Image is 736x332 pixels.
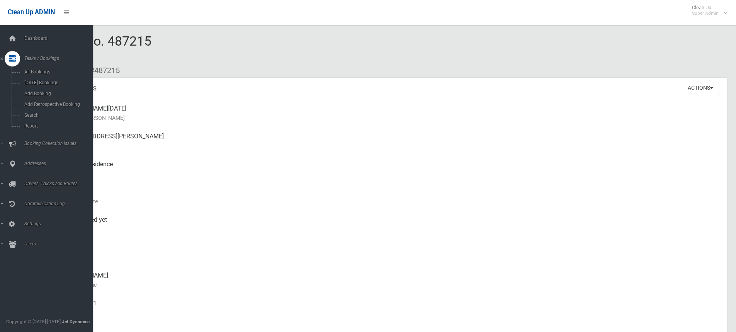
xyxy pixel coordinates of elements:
small: Name of [PERSON_NAME] [62,113,721,123]
li: #487215 [84,63,120,78]
small: Contact Name [62,280,721,289]
span: Communication Log [22,201,99,206]
div: [PERSON_NAME][DATE] [62,99,721,127]
span: Clean Up [688,5,726,16]
span: Report [22,123,92,129]
small: Zone [62,252,721,262]
div: Front of Residence [62,155,721,183]
button: Actions [682,81,719,95]
span: Tasks / Bookings [22,56,99,61]
span: Clean Up ADMIN [8,9,55,16]
span: Settings [22,221,99,226]
span: Booking Collection Issues [22,141,99,146]
span: All Bookings [22,69,92,75]
span: Drivers, Trucks and Routes [22,181,99,186]
span: Add Booking [22,91,92,96]
small: Super Admin [692,10,719,16]
small: Collected At [62,225,721,234]
span: [DATE] Bookings [22,80,92,85]
div: Not collected yet [62,211,721,238]
span: Booking No. 487215 [34,33,151,63]
div: [DATE] [62,238,721,266]
div: [PERSON_NAME] [62,266,721,294]
small: Collection Date [62,197,721,206]
strong: Jet Dynamics [62,319,90,324]
small: Mobile [62,308,721,317]
div: 0410417141 [62,294,721,322]
small: Address [62,141,721,150]
span: Addresses [22,161,99,166]
span: Users [22,241,99,247]
span: Copyright © [DATE]-[DATE] [6,319,61,324]
div: [STREET_ADDRESS][PERSON_NAME] [62,127,721,155]
span: Dashboard [22,36,99,41]
div: [DATE] [62,183,721,211]
span: Search [22,112,92,118]
span: Add Retrospective Booking [22,102,92,107]
small: Pickup Point [62,169,721,178]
